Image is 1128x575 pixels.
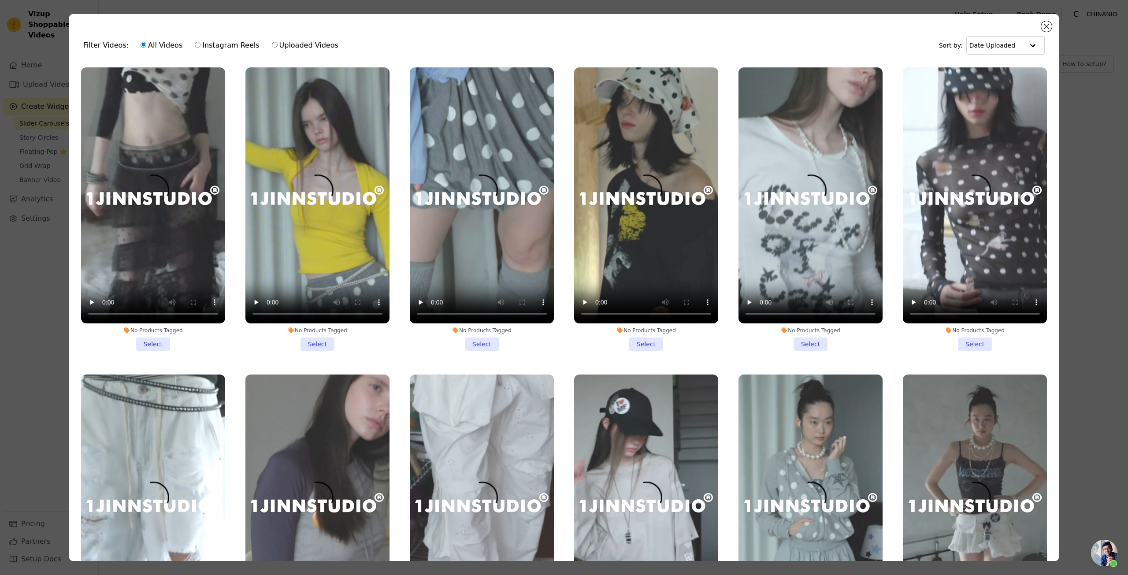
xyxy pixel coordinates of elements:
label: Uploaded Videos [271,40,339,51]
div: No Products Tagged [738,327,883,334]
div: Filter Videos: [83,35,343,56]
div: No Products Tagged [903,327,1047,334]
button: Close modal [1041,21,1052,32]
label: Instagram Reels [194,40,260,51]
div: 开放式聊天 [1091,540,1117,566]
div: No Products Tagged [245,327,390,334]
div: No Products Tagged [410,327,554,334]
div: Sort by: [939,36,1045,55]
div: No Products Tagged [574,327,718,334]
div: No Products Tagged [81,327,225,334]
label: All Videos [140,40,183,51]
